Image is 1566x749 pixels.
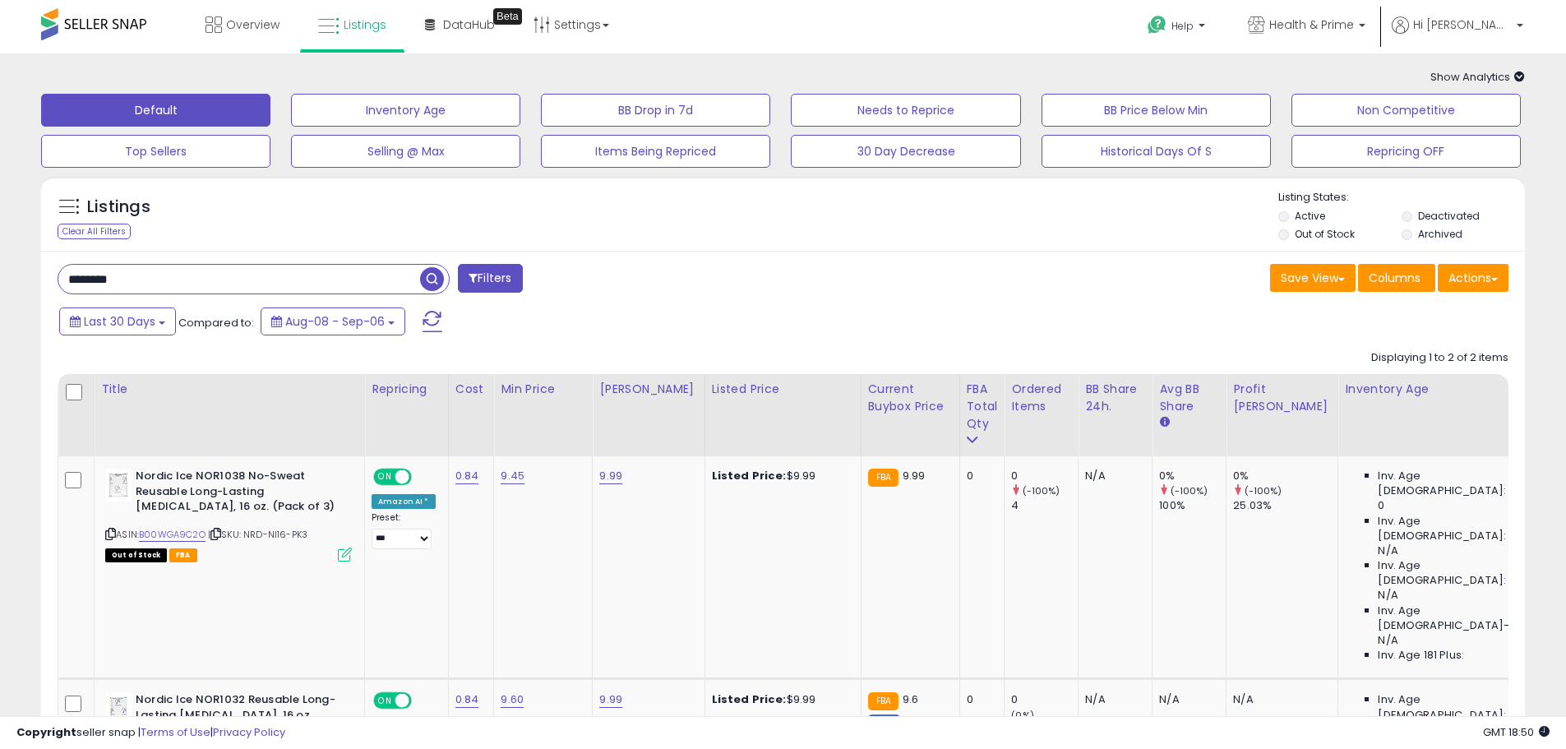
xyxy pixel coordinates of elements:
[1011,381,1071,415] div: Ordered Items
[1371,350,1508,366] div: Displaying 1 to 2 of 2 items
[712,469,848,483] div: $9.99
[501,468,524,484] a: 9.45
[84,313,155,330] span: Last 30 Days
[1291,135,1521,168] button: Repricing OFF
[1291,94,1521,127] button: Non Competitive
[291,94,520,127] button: Inventory Age
[58,224,131,239] div: Clear All Filters
[213,724,285,740] a: Privacy Policy
[1233,381,1331,415] div: Profit [PERSON_NAME]
[136,692,335,742] b: Nordic Ice NOR1032 Reusable Long-Lasting [MEDICAL_DATA], 16 oz. (Pack of 3)
[712,468,787,483] b: Listed Price:
[599,381,697,398] div: [PERSON_NAME]
[208,528,307,541] span: | SKU: NRD-NI16-PK3
[375,470,395,484] span: ON
[541,135,770,168] button: Items Being Repriced
[1295,209,1325,223] label: Active
[458,264,522,293] button: Filters
[1233,498,1337,513] div: 25.03%
[1378,648,1464,663] span: Inv. Age 181 Plus:
[105,548,167,562] span: All listings that are currently out of stock and unavailable for purchase on Amazon
[1042,135,1271,168] button: Historical Days Of S
[87,196,150,219] h5: Listings
[501,691,524,708] a: 9.60
[455,691,479,708] a: 0.84
[1085,381,1145,415] div: BB Share 24h.
[101,381,358,398] div: Title
[226,16,279,33] span: Overview
[1369,270,1420,286] span: Columns
[712,381,854,398] div: Listed Price
[599,691,622,708] a: 9.99
[1171,484,1208,497] small: (-100%)
[1378,588,1397,603] span: N/A
[1430,69,1525,85] span: Show Analytics
[868,381,953,415] div: Current Buybox Price
[41,135,270,168] button: Top Sellers
[1023,484,1060,497] small: (-100%)
[1378,469,1528,498] span: Inv. Age [DEMOGRAPHIC_DATA]:
[1295,227,1355,241] label: Out of Stock
[178,315,254,331] span: Compared to:
[291,135,520,168] button: Selling @ Max
[1358,264,1435,292] button: Columns
[868,469,898,487] small: FBA
[1147,15,1167,35] i: Get Help
[903,468,926,483] span: 9.99
[967,469,992,483] div: 0
[1134,2,1222,53] a: Help
[1483,724,1550,740] span: 2025-10-7 18:50 GMT
[967,381,998,432] div: FBA Total Qty
[1378,692,1528,722] span: Inv. Age [DEMOGRAPHIC_DATA]:
[1438,264,1508,292] button: Actions
[372,512,436,549] div: Preset:
[1378,558,1528,588] span: Inv. Age [DEMOGRAPHIC_DATA]:
[285,313,385,330] span: Aug-08 - Sep-06
[1159,469,1226,483] div: 0%
[1378,543,1397,558] span: N/A
[493,8,522,25] div: Tooltip anchor
[599,468,622,484] a: 9.99
[1378,498,1384,513] span: 0
[261,307,405,335] button: Aug-08 - Sep-06
[139,528,206,542] a: B00WGA9C2O
[1159,415,1169,430] small: Avg BB Share.
[1378,514,1528,543] span: Inv. Age [DEMOGRAPHIC_DATA]:
[967,692,992,707] div: 0
[1042,94,1271,127] button: BB Price Below Min
[501,381,585,398] div: Min Price
[1418,209,1480,223] label: Deactivated
[105,692,132,725] img: 41dIUvH+syL._SL40_.jpg
[1085,469,1139,483] div: N/A
[1011,498,1078,513] div: 4
[541,94,770,127] button: BB Drop in 7d
[1159,692,1213,707] div: N/A
[791,94,1020,127] button: Needs to Reprice
[1085,692,1139,707] div: N/A
[344,16,386,33] span: Listings
[791,135,1020,168] button: 30 Day Decrease
[41,94,270,127] button: Default
[1233,469,1337,483] div: 0%
[1171,19,1194,33] span: Help
[409,470,436,484] span: OFF
[16,725,285,741] div: seller snap | |
[1011,469,1078,483] div: 0
[1233,692,1325,707] div: N/A
[1159,381,1219,415] div: Avg BB Share
[1270,264,1356,292] button: Save View
[712,691,787,707] b: Listed Price:
[1269,16,1354,33] span: Health & Prime
[375,694,395,708] span: ON
[712,692,848,707] div: $9.99
[443,16,495,33] span: DataHub
[59,307,176,335] button: Last 30 Days
[1278,190,1525,206] p: Listing States:
[903,691,918,707] span: 9.6
[1011,692,1078,707] div: 0
[1378,633,1397,648] span: N/A
[1345,381,1534,398] div: Inventory Age
[141,724,210,740] a: Terms of Use
[1378,603,1528,633] span: Inv. Age [DEMOGRAPHIC_DATA]-180:
[868,692,898,710] small: FBA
